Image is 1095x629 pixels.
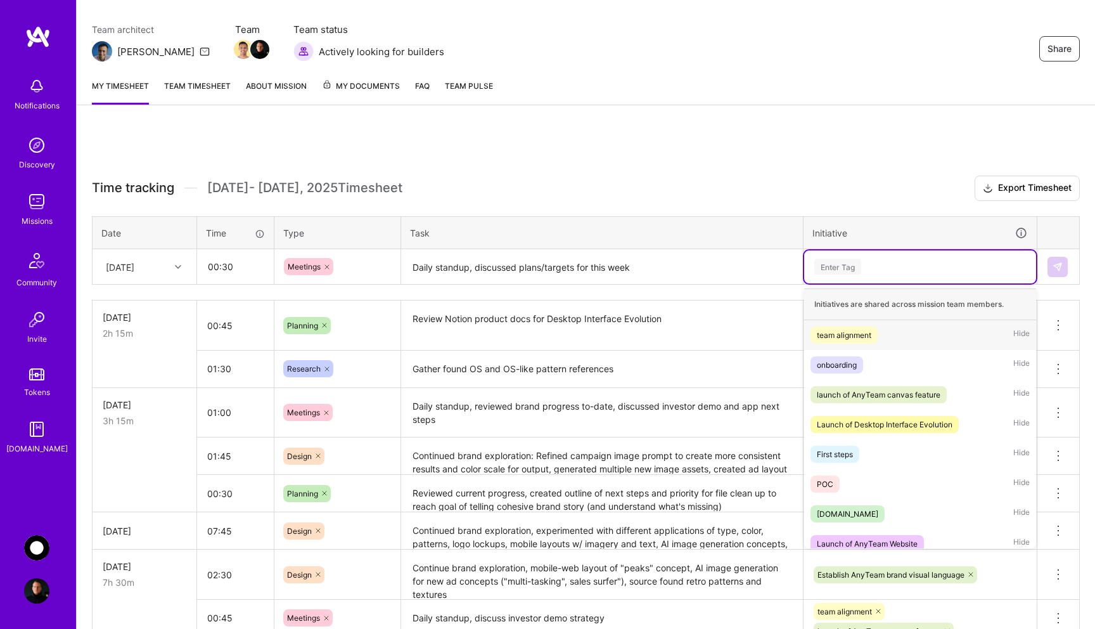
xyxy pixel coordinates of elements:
[1013,416,1030,433] span: Hide
[322,79,400,93] span: My Documents
[319,45,444,58] span: Actively looking for builders
[804,289,1036,320] div: Initiatives are shared across mission team members.
[103,524,186,538] div: [DATE]
[206,226,265,240] div: Time
[287,451,312,461] span: Design
[106,260,134,273] div: [DATE]
[235,23,268,36] span: Team
[287,526,312,536] span: Design
[1013,327,1030,344] span: Hide
[197,558,274,592] input: HH:MM
[164,79,231,105] a: Team timesheet
[24,307,49,332] img: Invite
[29,368,44,380] img: tokens
[817,328,871,342] div: team alignment
[92,180,174,196] span: Time tracking
[15,99,60,112] div: Notifications
[21,535,53,561] a: AnyTeam: Team for AI-Powered Sales Platform
[402,250,802,284] textarea: Daily standup, discussed plans/targets for this week
[415,79,430,105] a: FAQ
[402,439,802,474] textarea: Continued brand exploration: Refined campaign image prompt to create more consistent results and ...
[175,264,181,270] i: icon Chevron
[92,41,112,62] img: Team Architect
[27,332,47,346] div: Invite
[25,25,51,48] img: logo
[287,408,320,417] span: Meetings
[445,79,493,105] a: Team Pulse
[817,507,878,521] div: [DOMAIN_NAME]
[22,245,52,276] img: Community
[197,309,274,342] input: HH:MM
[322,79,400,105] a: My Documents
[1047,42,1072,55] span: Share
[197,477,274,510] input: HH:MM
[117,45,195,58] div: [PERSON_NAME]
[274,216,401,249] th: Type
[814,257,861,276] div: Enter Tag
[1013,535,1030,552] span: Hide
[293,41,314,62] img: Actively looking for builders
[287,613,320,623] span: Meetings
[16,276,57,289] div: Community
[92,79,149,105] a: My timesheet
[19,158,55,171] div: Discovery
[402,352,802,387] textarea: Gather found OS and OS-like pattern references
[287,364,321,373] span: Research
[402,302,802,349] textarea: Review Notion product docs for Desktop Interface Evolution
[817,537,918,550] div: Launch of AnyTeam Website
[1013,505,1030,522] span: Hide
[402,476,802,511] textarea: Reviewed current progress, created outline of next steps and priority for file clean up to reach ...
[92,23,210,36] span: Team architect
[24,386,50,399] div: Tokens
[103,414,186,427] div: 3h 15m
[445,81,493,91] span: Team Pulse
[103,576,186,589] div: 7h 30m
[817,418,952,431] div: Launch of Desktop Interface Evolution
[817,607,872,616] span: team alignment
[401,216,804,249] th: Task
[402,551,802,599] textarea: Continue brand exploration, mobile-web layout of "peaks" concept, AI image generation for new ad ...
[287,570,312,580] span: Design
[207,180,402,196] span: [DATE] - [DATE] , 2025 Timesheet
[197,352,274,386] input: HH:MM
[975,176,1080,201] button: Export Timesheet
[1013,446,1030,463] span: Hide
[1013,356,1030,373] span: Hide
[22,214,53,228] div: Missions
[250,40,269,59] img: Team Member Avatar
[252,39,268,60] a: Team Member Avatar
[293,23,444,36] span: Team status
[1013,386,1030,403] span: Hide
[288,262,321,271] span: Meetings
[402,514,802,548] textarea: Continued brand exploration, experimented with different applications of type, color, patterns, l...
[1013,476,1030,493] span: Hide
[103,327,186,340] div: 2h 15m
[103,560,186,573] div: [DATE]
[235,39,252,60] a: Team Member Avatar
[402,389,802,437] textarea: Daily standup, reviewed brand progress to-date, discussed investor demo and app next steps
[198,250,273,283] input: HH:MM
[983,182,993,195] i: icon Download
[6,442,68,455] div: [DOMAIN_NAME]
[103,398,186,412] div: [DATE]
[197,514,274,548] input: HH:MM
[197,439,274,473] input: HH:MM
[197,396,274,429] input: HH:MM
[24,133,49,158] img: discovery
[1039,36,1080,62] button: Share
[817,570,964,580] span: Establish AnyTeam brand visual language
[1053,262,1063,272] img: Submit
[24,578,49,604] img: User Avatar
[817,477,833,491] div: POC
[200,46,210,56] i: icon Mail
[24,189,49,214] img: teamwork
[812,226,1028,240] div: Initiative
[287,321,318,330] span: Planning
[287,489,318,498] span: Planning
[24,535,49,561] img: AnyTeam: Team for AI-Powered Sales Platform
[24,417,49,442] img: guide book
[103,311,186,324] div: [DATE]
[234,40,253,59] img: Team Member Avatar
[246,79,307,105] a: About Mission
[21,578,53,604] a: User Avatar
